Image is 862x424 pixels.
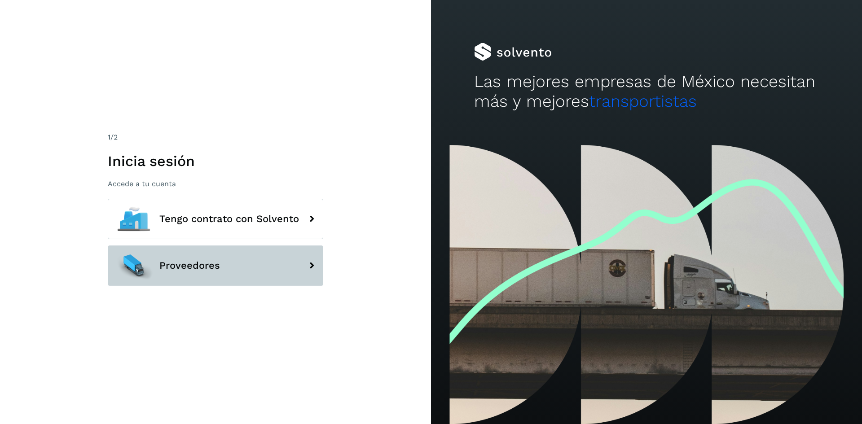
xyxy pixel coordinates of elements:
[108,245,323,286] button: Proveedores
[108,133,110,141] span: 1
[589,92,697,111] span: transportistas
[474,72,819,112] h2: Las mejores empresas de México necesitan más y mejores
[108,199,323,239] button: Tengo contrato con Solvento
[108,153,323,170] h1: Inicia sesión
[159,214,299,224] span: Tengo contrato con Solvento
[159,260,220,271] span: Proveedores
[108,179,323,188] p: Accede a tu cuenta
[108,132,323,143] div: /2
